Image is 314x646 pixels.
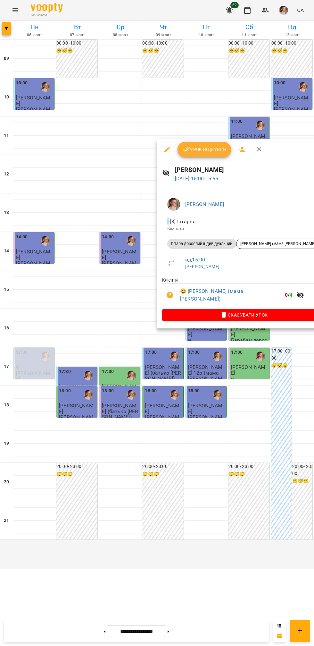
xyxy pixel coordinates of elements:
a: [PERSON_NAME] [185,201,224,207]
span: 4 [290,292,293,298]
span: Гітара дорослий індивідуальний [167,241,236,247]
button: Візит ще не сплачено. Додати оплату? [162,287,178,303]
button: Урок відбувся [178,142,231,157]
a: [PERSON_NAME] [185,264,219,269]
span: Урок відбувся [183,146,226,153]
a: [DATE] 15:00-15:55 [175,175,219,182]
b: / [285,292,293,298]
a: 😀 [PERSON_NAME] (мама [PERSON_NAME]) [180,287,282,302]
span: 0 [285,292,288,298]
a: нд , 15:00 [185,257,205,263]
span: - [3] Гітарна [167,218,197,225]
img: 17edbb4851ce2a096896b4682940a88a.jfif [167,198,180,211]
